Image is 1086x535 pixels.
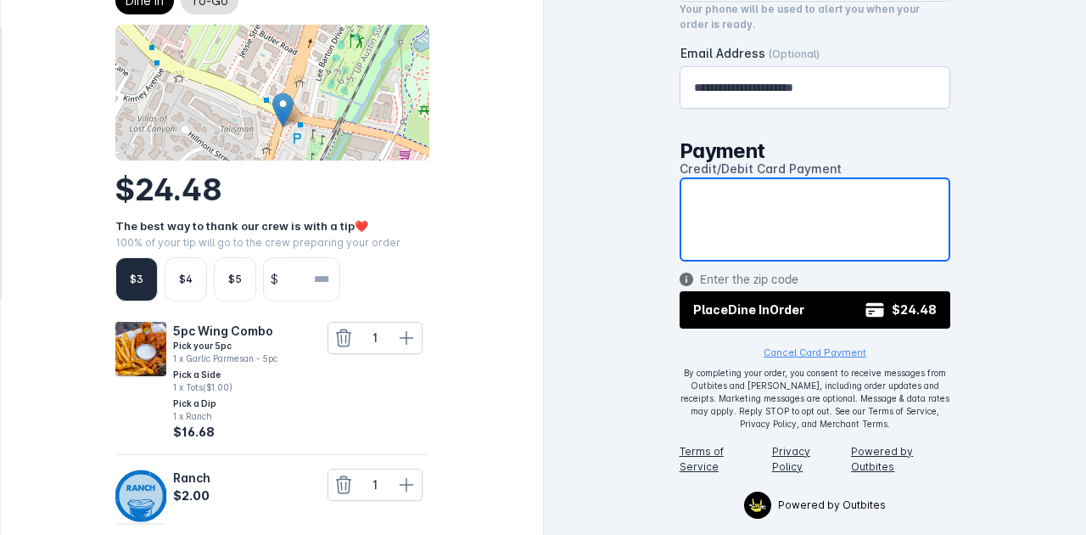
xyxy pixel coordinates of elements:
[179,272,193,287] div: $4
[693,301,804,318] span: Place Order
[173,410,277,423] div: 1 x Ranch
[680,161,842,176] span: Credit/Debit Card Payment
[355,219,368,233] span: ❤️
[680,46,765,60] span: Email Address
[115,218,428,235] div: The best way to thank our crew is with a tip
[764,346,866,358] small: Cancel Card Payment
[680,367,951,431] div: By completing your order, you consent to receive messages from Outbites and [PERSON_NAME], includ...
[728,302,770,317] span: Dine In
[115,235,428,251] div: 100% of your tip will go to the crew preparing your order
[734,488,896,522] a: OutbitesPowered by Outbites
[115,322,165,376] img: Catalog Item
[749,498,767,512] img: Outbites
[173,397,277,410] div: Pick a Dip
[173,469,214,487] div: Ranch
[680,445,724,473] a: Terms of Service
[228,272,242,287] div: $5
[680,271,951,289] span: Enter the zip code
[264,270,285,288] span: $
[115,469,165,523] img: Catalog Item
[173,487,214,504] div: $2.00
[359,329,391,346] div: 1
[173,352,277,365] div: 1 x Garlic Parmesan - 5pc
[892,301,937,318] span: $24.48
[359,476,391,493] div: 1
[680,2,951,32] div: Your phone will be used to alert you when your order is ready.
[772,445,810,473] a: Privacy Policy
[173,340,277,352] div: Pick your 5pc
[769,48,820,60] span: (Optional)
[173,369,277,381] div: Pick a Side
[680,291,951,329] button: PlaceDine InOrder$24.48
[778,498,886,513] span: Powered by Outbites
[173,381,277,394] div: 1 x Tots
[173,322,277,340] div: 5pc Wing Combo
[272,93,294,127] img: Marker
[130,272,143,287] div: $3
[173,423,277,441] div: $16.68
[851,445,913,473] a: Powered by Outbites
[115,171,222,208] span: $24.48
[203,382,232,392] span: ($1.00)
[680,178,950,261] iframe: Secure Credit Card Form
[680,139,951,163] h2: Payment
